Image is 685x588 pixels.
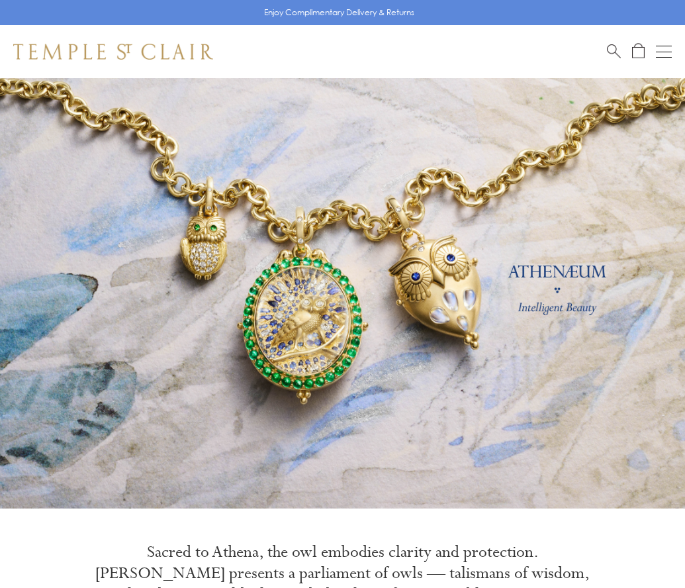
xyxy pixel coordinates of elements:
img: Temple St. Clair [13,44,213,60]
a: Open Shopping Bag [632,43,645,60]
a: Search [607,43,621,60]
p: Enjoy Complimentary Delivery & Returns [264,6,414,19]
button: Open navigation [656,44,672,60]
